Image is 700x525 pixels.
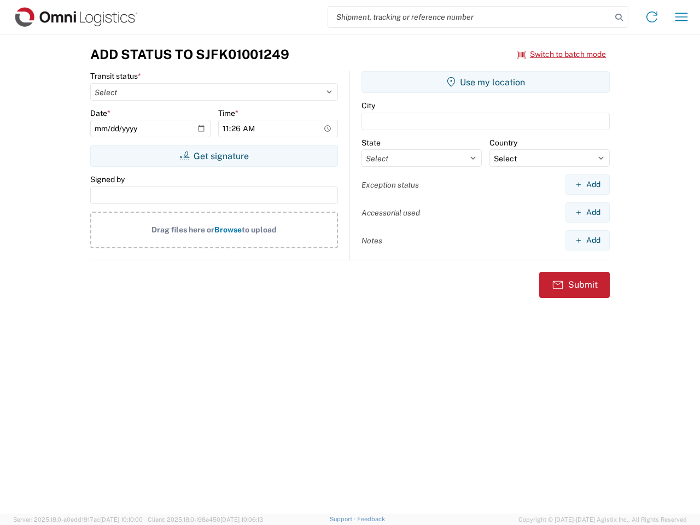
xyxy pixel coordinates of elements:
a: Feedback [357,516,385,522]
input: Shipment, tracking or reference number [328,7,611,27]
span: [DATE] 10:10:00 [100,516,143,523]
span: Client: 2025.18.0-198a450 [148,516,263,523]
span: to upload [242,225,277,234]
button: Use my location [361,71,610,93]
span: [DATE] 10:06:13 [220,516,263,523]
label: Notes [361,236,382,246]
h3: Add Status to SJFK01001249 [90,46,289,62]
label: Date [90,108,110,118]
label: Signed by [90,174,125,184]
label: Exception status [361,180,419,190]
button: Add [565,230,610,250]
span: Server: 2025.18.0-a0edd1917ac [13,516,143,523]
button: Add [565,202,610,223]
label: Country [489,138,517,148]
label: Accessorial used [361,208,420,218]
label: City [361,101,375,110]
span: Browse [214,225,242,234]
label: Time [218,108,238,118]
button: Get signature [90,145,338,167]
span: Drag files here or [151,225,214,234]
label: Transit status [90,71,141,81]
button: Add [565,174,610,195]
button: Submit [539,272,610,298]
a: Support [330,516,357,522]
label: State [361,138,381,148]
span: Copyright © [DATE]-[DATE] Agistix Inc., All Rights Reserved [518,515,687,524]
button: Switch to batch mode [517,45,606,63]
